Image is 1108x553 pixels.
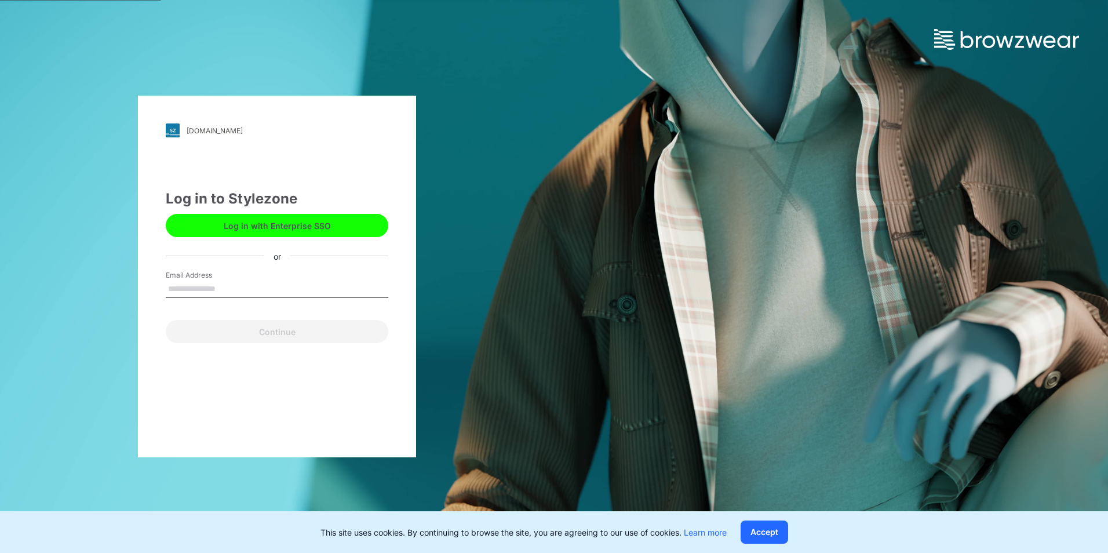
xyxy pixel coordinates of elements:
button: Accept [741,521,788,544]
img: svg+xml;base64,PHN2ZyB3aWR0aD0iMjgiIGhlaWdodD0iMjgiIHZpZXdCb3g9IjAgMCAyOCAyOCIgZmlsbD0ibm9uZSIgeG... [166,123,180,137]
p: This site uses cookies. By continuing to browse the site, you are agreeing to our use of cookies. [320,526,727,539]
a: Learn more [684,527,727,537]
label: Email Address [166,270,247,281]
div: or [264,250,290,262]
div: Log in to Stylezone [166,188,388,209]
img: browzwear-logo.73288ffb.svg [934,29,1079,50]
div: [DOMAIN_NAME] [187,126,243,135]
button: Log in with Enterprise SSO [166,214,388,237]
a: [DOMAIN_NAME] [166,123,388,137]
